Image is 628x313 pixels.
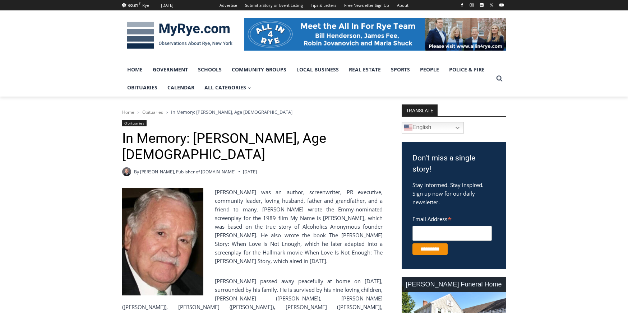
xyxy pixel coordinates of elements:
p: Stay informed. Stay inspired. Sign up now for our daily newsletter. [412,181,495,206]
a: Home [122,109,134,115]
time: [DATE] [243,168,257,175]
a: Police & Fire [444,61,490,79]
span: 60.31 [128,3,138,8]
a: Schools [193,61,227,79]
a: [PERSON_NAME], Publisher of [DOMAIN_NAME] [140,169,236,175]
nav: Breadcrumbs [122,108,383,116]
nav: Primary Navigation [122,61,493,97]
a: English [402,122,464,134]
span: F [139,1,140,5]
div: Rye [142,2,149,9]
a: People [415,61,444,79]
a: Government [148,61,193,79]
a: X [487,1,496,9]
a: Author image [122,167,131,176]
a: Facebook [458,1,466,9]
a: Real Estate [344,61,386,79]
strong: TRANSLATE [402,104,438,116]
div: [PERSON_NAME] Funeral Home [402,277,506,292]
a: Home [122,61,148,79]
a: Obituaries [122,79,162,97]
a: Instagram [467,1,476,9]
span: > [137,110,139,115]
a: Community Groups [227,61,291,79]
span: All Categories [204,84,251,92]
img: Obituary - William G. Borchert [122,188,203,295]
label: Email Address [412,212,492,225]
h3: Don't miss a single story! [412,153,495,175]
a: Obituaries [122,120,147,126]
p: [PERSON_NAME] was an author, screenwriter, PR executive, community leader, loving husband, father... [122,188,383,265]
a: Obituaries [142,109,163,115]
a: Local Business [291,61,344,79]
a: Sports [386,61,415,79]
img: en [404,123,412,132]
h1: In Memory: [PERSON_NAME], Age [DEMOGRAPHIC_DATA] [122,130,383,163]
a: YouTube [497,1,506,9]
img: MyRye.com [122,17,237,54]
a: Calendar [162,79,199,97]
a: All Categories [199,79,256,97]
button: View Search Form [493,72,506,85]
img: All in for Rye [244,18,506,50]
a: Linkedin [477,1,486,9]
span: > [166,110,168,115]
span: In Memory: [PERSON_NAME], Age [DEMOGRAPHIC_DATA] [171,109,292,115]
div: [DATE] [161,2,174,9]
span: By [134,168,139,175]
